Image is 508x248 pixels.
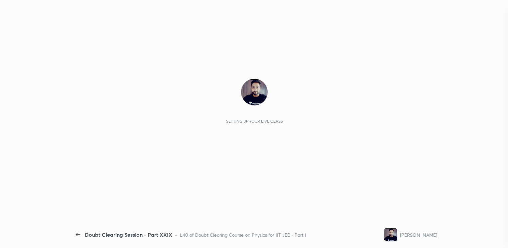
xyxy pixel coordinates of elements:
[226,119,283,124] div: Setting up your live class
[400,231,437,238] div: [PERSON_NAME]
[175,231,177,238] div: •
[384,228,397,241] img: d578d2a9b1ba40ba8329e9c7174a5df2.jpg
[241,79,268,105] img: d578d2a9b1ba40ba8329e9c7174a5df2.jpg
[85,231,172,239] div: Doubt Clearing Session - Part XXIX
[180,231,306,238] div: L40 of Doubt Clearing Course on Physics for IIT JEE - Part I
